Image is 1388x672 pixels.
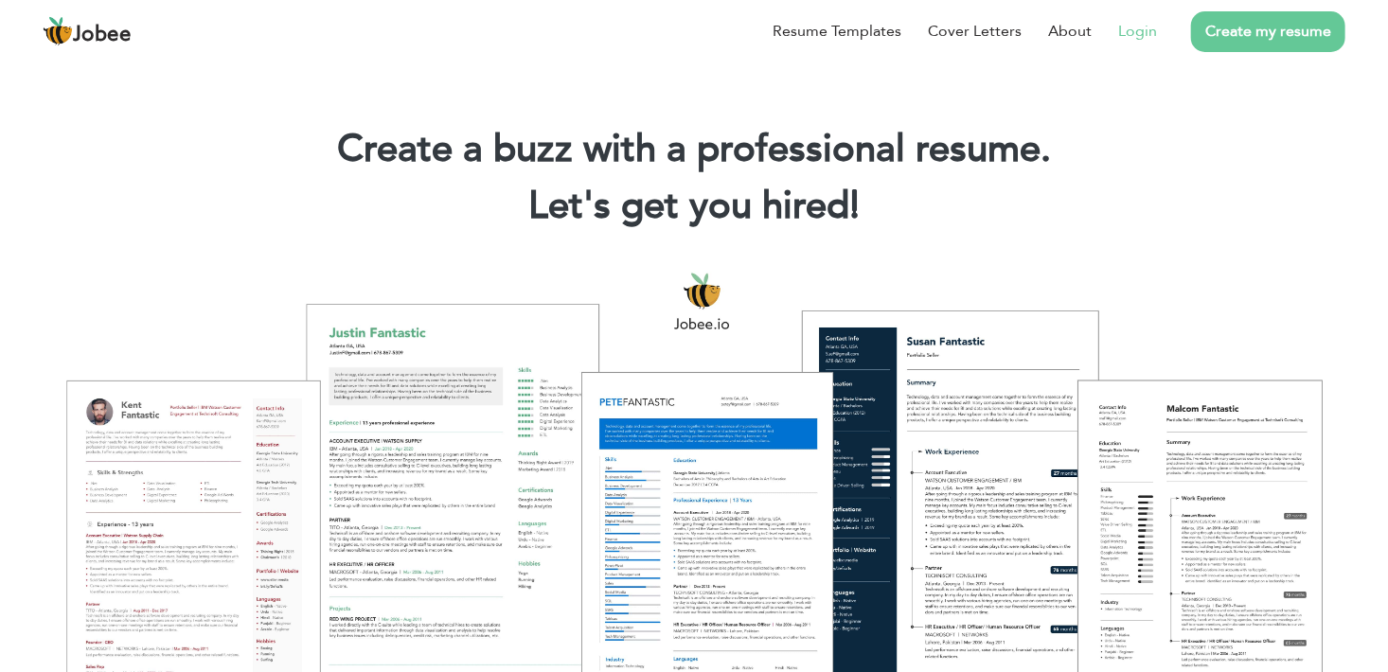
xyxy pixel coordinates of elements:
[28,125,1360,174] h1: Create a buzz with a professional resume.
[1191,11,1345,52] a: Create my resume
[773,20,901,43] a: Resume Templates
[28,182,1360,231] h2: Let's
[1048,20,1092,43] a: About
[851,180,860,232] span: |
[1118,20,1157,43] a: Login
[43,16,73,46] img: jobee.io
[73,25,132,45] span: Jobee
[43,16,132,46] a: Jobee
[928,20,1022,43] a: Cover Letters
[622,180,861,232] span: get you hired!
